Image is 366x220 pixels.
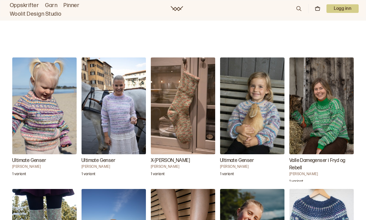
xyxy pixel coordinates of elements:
img: Brit Frafjord ØrstavikUltimate Genser [220,57,284,154]
a: Woolit Design Studio [10,10,62,18]
h4: [PERSON_NAME] [220,164,284,169]
p: 1 variant [12,172,26,178]
p: Logg inn [326,4,359,13]
h3: X-[PERSON_NAME] [151,157,215,164]
h4: [PERSON_NAME] [82,164,146,169]
a: Woolit [171,6,183,11]
p: 1 variant [82,172,95,178]
a: Oppskrifter [10,1,39,10]
a: Pinner [63,1,79,10]
a: Garn [45,1,57,10]
a: X-Masy Julesokk [151,57,215,182]
h3: Ultimate Genser [82,157,146,164]
a: Valle Damegenser i Fryd og Rebell [289,57,354,182]
img: Ane Kydland ThomassenX-Masy Julesokk [151,57,215,154]
a: Ultimate Genser [12,57,77,182]
img: Hrönn JónsdóttirValle Damegenser i Fryd og Rebell [289,57,354,154]
p: 1 variant [220,172,234,178]
h4: [PERSON_NAME] [289,172,354,177]
img: Brit Frafjord ØrstavikUltimate Genser [12,57,77,154]
p: 1 variant [289,179,303,185]
a: Ultimate Genser [220,57,284,182]
h3: Valle Damegenser i Fryd og Rebell [289,157,354,172]
h3: Ultimate Genser [220,157,284,164]
p: 1 variant [151,172,165,178]
button: User dropdown [326,4,359,13]
h3: Ultimate Genser [12,157,77,164]
img: Ane Kydland ThomassenUltimate Genser [82,57,146,154]
h4: [PERSON_NAME] [12,164,77,169]
a: Ultimate Genser [82,57,146,182]
h4: [PERSON_NAME] [151,164,215,169]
